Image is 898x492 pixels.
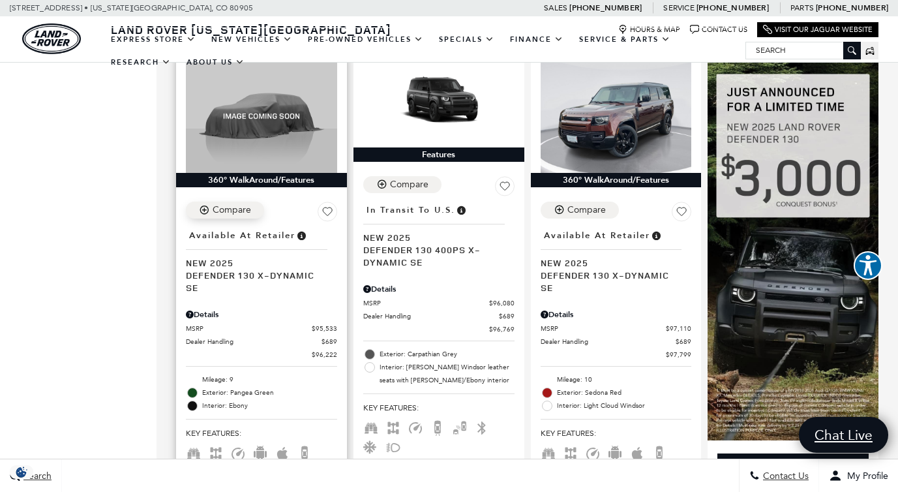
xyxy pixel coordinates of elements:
[295,228,307,243] span: Vehicle is in stock and ready for immediate delivery. Due to demand, availability is subject to c...
[363,298,515,308] a: MSRP $96,080
[186,448,202,457] span: Third Row Seats
[363,311,515,321] a: Dealer Handling $689
[854,251,882,283] aside: Accessibility Help Desk
[541,324,666,333] span: MSRP
[541,256,682,269] span: New 2025
[186,269,327,294] span: Defender 130 X-Dynamic SE
[363,176,442,193] button: Compare Vehicle
[186,337,322,346] span: Dealer Handling
[186,309,337,320] div: Pricing Details - Defender 130 X-Dynamic SE
[557,399,692,412] span: Interior: Light Cloud Windsor
[541,373,692,386] li: Mileage: 10
[186,324,337,333] a: MSRP $95,533
[103,28,745,74] nav: Main Navigation
[275,448,290,457] span: Apple Car-Play
[499,311,515,321] span: $689
[186,256,327,269] span: New 2025
[367,203,455,217] span: In Transit to U.S.
[202,386,337,399] span: Exterior: Pangea Green
[203,28,300,51] a: New Vehicles
[385,442,401,451] span: Fog Lights
[563,448,578,457] span: AWD
[363,311,499,321] span: Dealer Handling
[541,59,692,173] img: 2025 LAND ROVER Defender 130 X-Dynamic SE
[103,28,203,51] a: EXPRESS STORE
[7,465,37,479] section: Click to Open Cookie Consent Modal
[297,448,312,457] span: Backup Camera
[854,251,882,280] button: Explore your accessibility options
[10,3,253,12] a: [STREET_ADDRESS] • [US_STATE][GEOGRAPHIC_DATA], CO 80905
[186,324,312,333] span: MSRP
[186,426,337,440] span: Key Features :
[690,25,747,35] a: Contact Us
[544,3,567,12] span: Sales
[363,324,515,334] a: $96,769
[385,422,401,431] span: AWD
[651,448,667,457] span: Backup Camera
[111,22,391,37] span: Land Rover [US_STATE][GEOGRAPHIC_DATA]
[213,204,251,216] div: Compare
[799,417,888,453] a: Chat Live
[363,401,515,415] span: Key Features :
[569,3,642,13] a: [PHONE_NUMBER]
[430,422,445,431] span: Backup Camera
[186,373,337,386] li: Mileage: 9
[312,324,337,333] span: $95,533
[353,147,524,162] div: Features
[318,202,337,226] button: Save Vehicle
[408,422,423,431] span: Adaptive Cruise Control
[363,298,489,308] span: MSRP
[790,3,814,12] span: Parts
[380,361,515,387] span: Interior: [PERSON_NAME] Windsor leather seats with [PERSON_NAME]/Ebony interior
[363,59,515,144] img: 2025 LAND ROVER Defender 130 400PS X-Dynamic SE
[474,422,490,431] span: Bluetooth
[22,23,81,54] img: Land Rover
[842,470,888,482] span: My Profile
[571,28,678,51] a: Service & Parts
[186,350,337,360] a: $96,222
[746,42,860,58] input: Search
[585,448,601,457] span: Adaptive Cruise Control
[312,350,337,360] span: $96,222
[676,337,691,346] span: $689
[717,454,869,478] div: Schedule Test Drive
[816,3,888,13] a: [PHONE_NUMBER]
[541,324,692,333] a: MSRP $97,110
[650,228,662,243] span: Vehicle is in stock and ready for immediate delivery. Due to demand, availability is subject to c...
[363,201,515,268] a: In Transit to U.S.New 2025Defender 130 400PS X-Dynamic SE
[541,226,692,294] a: Available at RetailerNew 2025Defender 130 X-Dynamic SE
[567,204,606,216] div: Compare
[672,202,691,226] button: Save Vehicle
[380,348,515,361] span: Exterior: Carpathian Grey
[696,3,769,13] a: [PHONE_NUMBER]
[431,28,502,51] a: Specials
[666,324,691,333] span: $97,110
[541,269,682,294] span: Defender 130 X-Dynamic SE
[557,386,692,399] span: Exterior: Sedona Red
[541,448,556,457] span: Third Row Seats
[541,337,692,346] a: Dealer Handling $689
[763,25,873,35] a: Visit Our Jaguar Website
[22,23,81,54] a: land-rover
[300,28,431,51] a: Pre-Owned Vehicles
[189,228,295,243] span: Available at Retailer
[186,337,337,346] a: Dealer Handling $689
[452,422,468,431] span: Blind Spot Monitor
[760,470,809,482] span: Contact Us
[819,459,898,492] button: Open user profile menu
[455,203,467,217] span: Vehicle has shipped from factory of origin. Estimated time of delivery to Retailer is on average ...
[322,337,337,346] span: $689
[663,3,694,12] span: Service
[502,28,571,51] a: Finance
[607,448,623,457] span: Android Auto
[7,465,37,479] img: Opt-Out Icon
[489,324,515,334] span: $96,769
[544,228,650,243] span: Available at Retailer
[390,179,428,191] div: Compare
[541,350,692,360] a: $97,799
[179,51,252,74] a: About Us
[808,426,879,444] span: Chat Live
[103,22,399,37] a: Land Rover [US_STATE][GEOGRAPHIC_DATA]
[363,243,505,268] span: Defender 130 400PS X-Dynamic SE
[363,231,505,243] span: New 2025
